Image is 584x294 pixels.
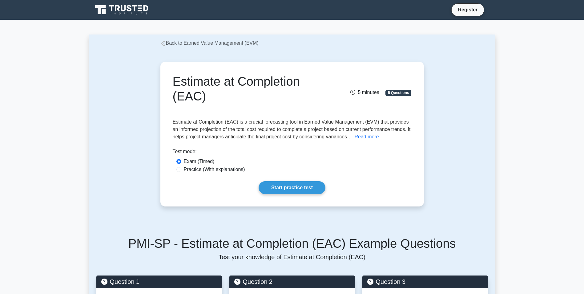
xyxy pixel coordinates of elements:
[184,166,245,173] label: Practice (With explanations)
[454,6,481,14] a: Register
[259,181,325,194] a: Start practice test
[350,90,379,95] span: 5 minutes
[173,148,412,158] div: Test mode:
[385,90,411,96] span: 5 Questions
[234,278,350,285] h5: Question 2
[173,119,411,139] span: Estimate at Completion (EAC) is a crucial forecasting tool in Earned Value Management (EVM) that ...
[184,158,215,165] label: Exam (Timed)
[101,278,217,285] h5: Question 1
[160,40,259,46] a: Back to Earned Value Management (EVM)
[354,133,379,141] button: Read more
[96,236,488,251] h5: PMI-SP - Estimate at Completion (EAC) Example Questions
[173,74,329,104] h1: Estimate at Completion (EAC)
[96,253,488,261] p: Test your knowledge of Estimate at Completion (EAC)
[367,278,483,285] h5: Question 3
